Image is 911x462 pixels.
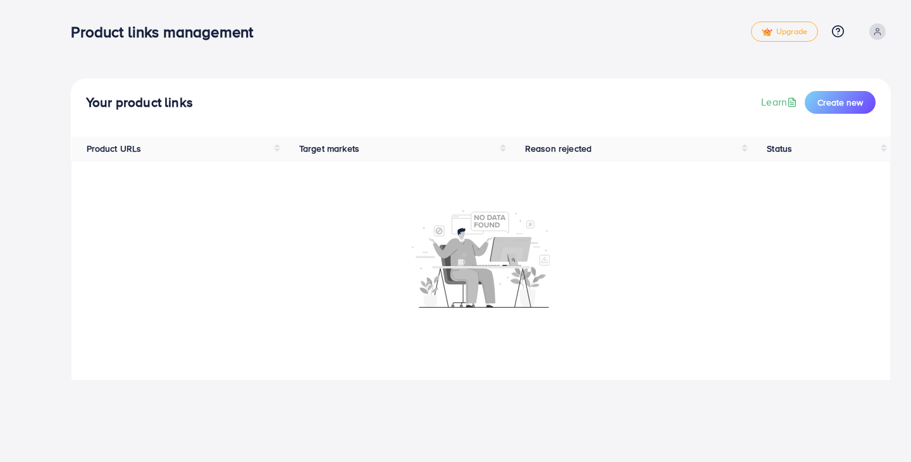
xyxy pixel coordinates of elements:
[71,23,263,41] h3: Product links management
[412,209,550,308] img: No account
[525,142,592,155] span: Reason rejected
[751,21,818,42] a: tickUpgrade
[805,91,876,114] button: Create new
[299,142,359,155] span: Target markets
[767,142,792,155] span: Status
[762,28,772,37] img: tick
[87,142,142,155] span: Product URLs
[817,96,863,109] span: Create new
[761,95,800,109] a: Learn
[86,95,193,111] h4: Your product links
[762,27,807,37] span: Upgrade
